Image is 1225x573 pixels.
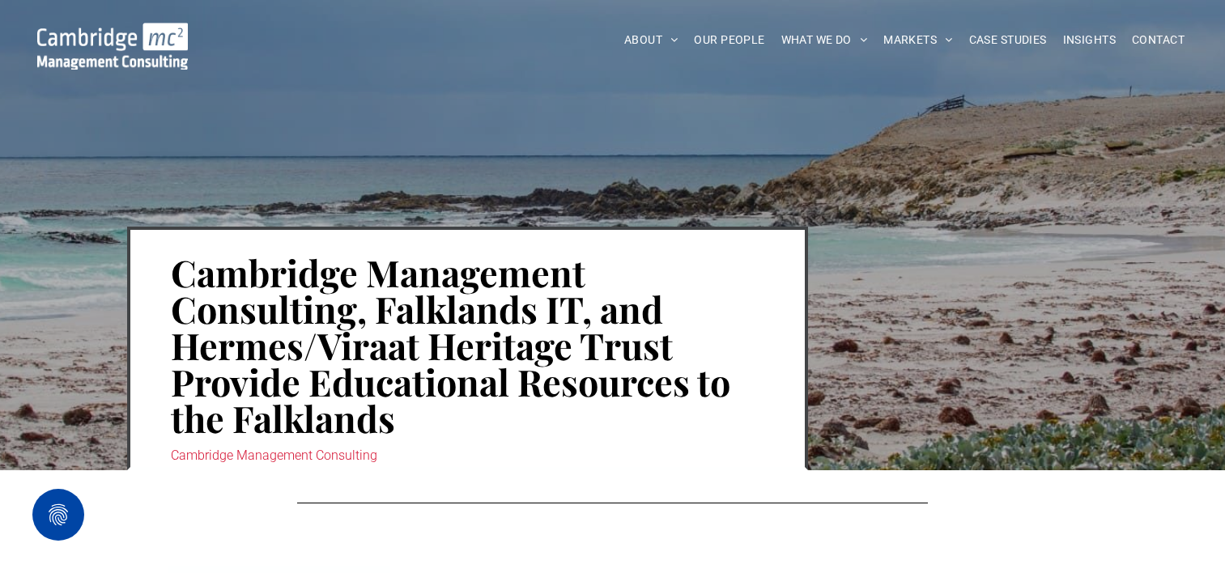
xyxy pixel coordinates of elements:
a: MARKETS [875,28,960,53]
h1: Cambridge Management Consulting, Falklands IT, and Hermes/Viraat Heritage Trust Provide Education... [171,253,764,438]
a: CONTACT [1124,28,1193,53]
a: INSIGHTS [1055,28,1124,53]
a: WHAT WE DO [773,28,876,53]
a: CASE STUDIES [961,28,1055,53]
div: Cambridge Management Consulting [171,444,764,467]
a: OUR PEOPLE [686,28,772,53]
a: ABOUT [616,28,687,53]
img: Go to Homepage [37,23,188,70]
a: Your Business Transformed | Cambridge Management Consulting [37,25,188,42]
